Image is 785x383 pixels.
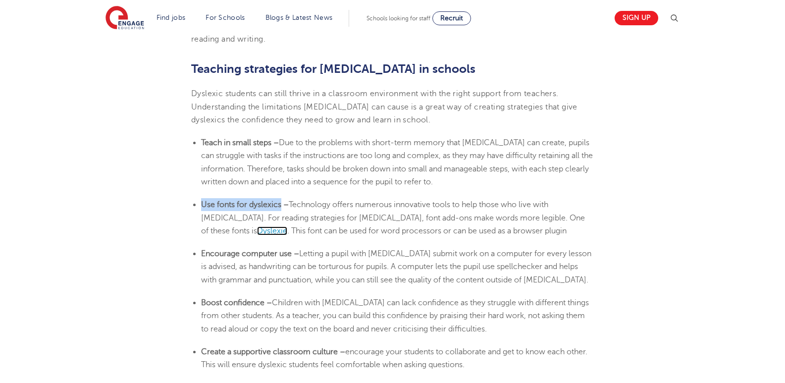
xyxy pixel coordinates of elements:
[294,249,299,258] b: –
[615,11,658,25] a: Sign up
[201,249,292,258] b: Encourage computer use
[257,226,287,235] a: Dyslexie
[105,6,144,31] img: Engage Education
[191,62,475,76] b: Teaching strategies for [MEDICAL_DATA] in schools
[201,298,272,307] b: Boost confidence –
[201,347,587,369] span: encourage your students to collaborate and get to know each other. This will ensure dyslexic stud...
[201,200,289,209] b: Use fonts for dyslexics –
[265,14,333,21] a: Blogs & Latest News
[366,15,430,22] span: Schools looking for staff
[440,14,463,22] span: Recruit
[201,347,345,356] b: Create a supportive classroom culture –
[206,14,245,21] a: For Schools
[201,200,585,235] span: Technology offers numerous innovative tools to help those who live with [MEDICAL_DATA]. For readi...
[157,14,186,21] a: Find jobs
[201,138,593,186] span: Due to the problems with short-term memory that [MEDICAL_DATA] can create, pupils can struggle wi...
[287,226,567,235] span: . This font can be used for word processors or can be used as a browser plugin
[201,249,591,284] span: Letting a pupil with [MEDICAL_DATA] submit work on a computer for every lesson is advised, as han...
[432,11,471,25] a: Recruit
[201,138,279,147] b: Teach in small steps –
[201,298,589,333] span: Children with [MEDICAL_DATA] can lack confidence as they struggle with different things from othe...
[191,89,577,124] span: Dyslexic students can still thrive in a classroom environment with the right support from teacher...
